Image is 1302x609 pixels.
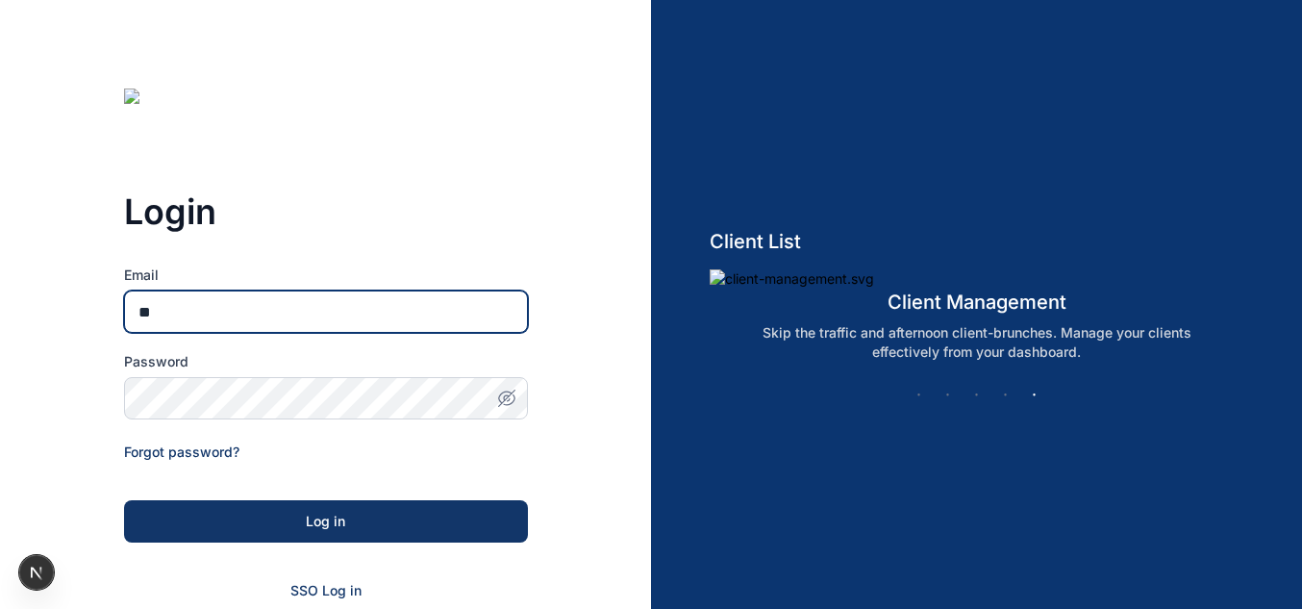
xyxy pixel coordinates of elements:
[710,228,1243,255] h5: Client List
[124,500,528,543] button: Log in
[910,386,929,405] button: 1
[1104,386,1123,405] button: Next
[155,512,497,531] div: Log in
[710,289,1243,316] h5: client management
[290,582,362,598] a: SSO Log in
[1025,386,1044,405] button: 5
[731,323,1223,362] p: Skip the traffic and afternoon client-brunches. Manage your clients effectively from your dashboard.
[996,386,1015,405] button: 4
[967,386,987,405] button: 3
[124,89,251,119] img: digitslaw-logo
[939,386,958,405] button: 2
[830,386,849,405] button: Previous
[710,269,1243,289] img: client-management.svg
[124,266,528,285] label: Email
[124,352,528,371] label: Password
[124,192,528,231] h3: Login
[124,444,239,460] a: Forgot password?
